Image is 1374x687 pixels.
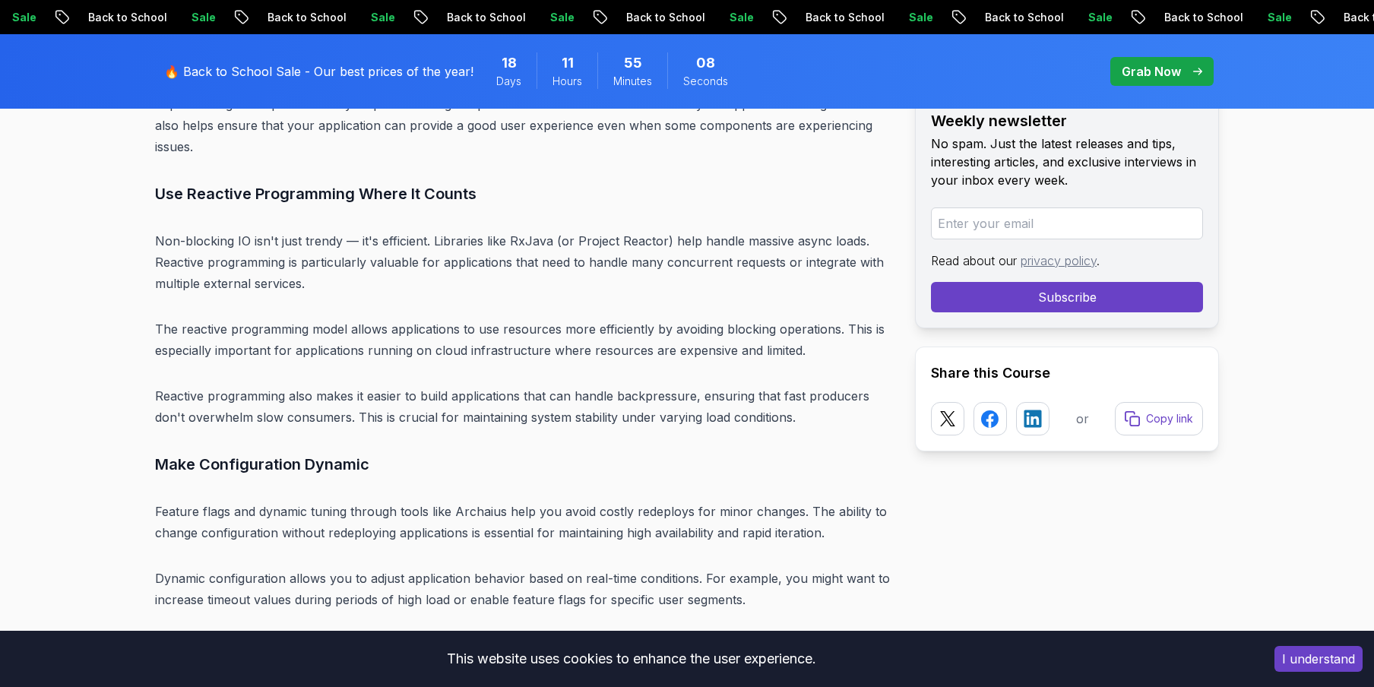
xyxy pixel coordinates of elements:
button: Accept cookies [1274,646,1363,672]
p: Sale [895,10,944,25]
p: Back to School [254,10,357,25]
a: privacy policy [1021,253,1097,268]
span: 55 Minutes [624,52,642,74]
h3: Use Reactive Programming Where It Counts [155,182,891,206]
div: This website uses cookies to enhance the user experience. [11,642,1252,676]
p: 🔥 Back to School Sale - Our best prices of the year! [164,62,473,81]
span: 8 Seconds [696,52,715,74]
button: Subscribe [931,282,1203,312]
p: Sale [537,10,585,25]
p: Sale [178,10,226,25]
span: 11 Hours [562,52,574,74]
p: or [1076,410,1089,428]
p: Sale [1075,10,1123,25]
p: Non-blocking IO isn't just trendy — it's efficient. Libraries like RxJava (or Project Reactor) he... [155,230,891,294]
h2: Weekly newsletter [931,110,1203,131]
p: Sale [357,10,406,25]
p: Back to School [433,10,537,25]
p: Feature flags and dynamic tuning through tools like Archaius help you avoid costly redeploys for ... [155,501,891,543]
p: Sale [1254,10,1303,25]
p: Reactive programming also makes it easier to build applications that can handle backpressure, ens... [155,385,891,428]
p: Grab Now [1122,62,1181,81]
p: Implementing these patterns early helps establish good practices and makes it easier to scale you... [155,93,891,157]
p: No spam. Just the latest releases and tips, interesting articles, and exclusive interviews in you... [931,135,1203,189]
span: Seconds [683,74,728,89]
p: Back to School [792,10,895,25]
button: Copy link [1115,402,1203,435]
p: The reactive programming model allows applications to use resources more efficiently by avoiding ... [155,318,891,361]
p: Read about our . [931,252,1203,270]
span: Minutes [613,74,652,89]
p: Back to School [74,10,178,25]
p: Dynamic configuration allows you to adjust application behavior based on real-time conditions. Fo... [155,568,891,610]
h3: Make Configuration Dynamic [155,452,891,476]
span: Days [496,74,521,89]
h2: Share this Course [931,362,1203,384]
p: Back to School [1151,10,1254,25]
span: Hours [552,74,582,89]
p: Copy link [1146,411,1193,426]
p: Back to School [971,10,1075,25]
p: Sale [716,10,765,25]
input: Enter your email [931,207,1203,239]
span: 18 Days [502,52,517,74]
p: Back to School [613,10,716,25]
